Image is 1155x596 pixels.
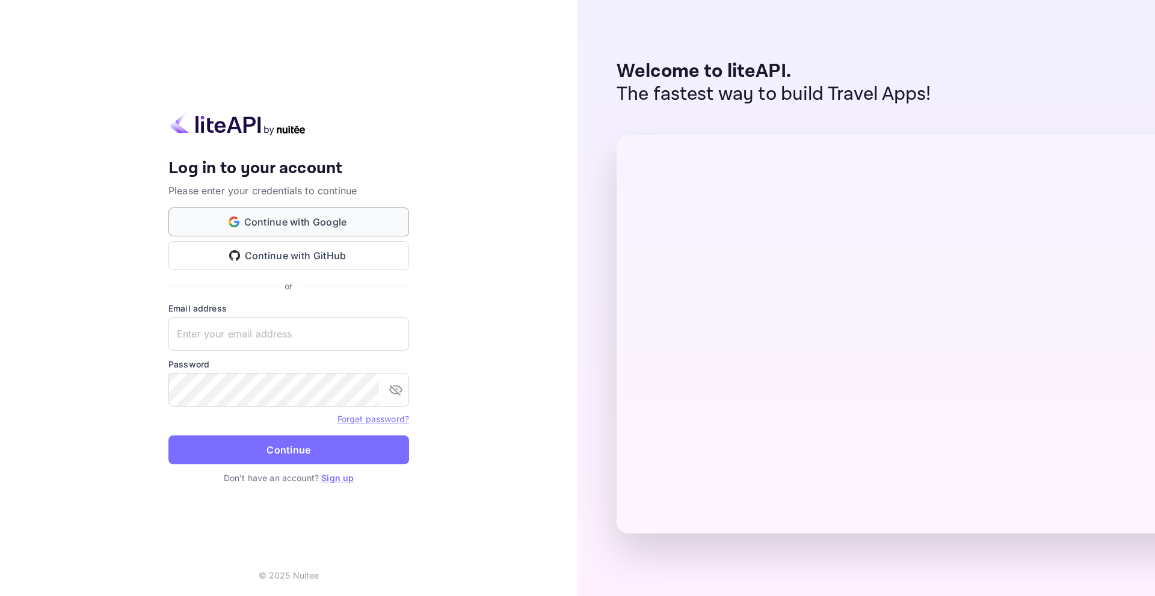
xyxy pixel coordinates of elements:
[384,378,408,402] button: toggle password visibility
[168,112,307,135] img: liteapi
[617,83,931,106] p: The fastest way to build Travel Apps!
[168,241,409,270] button: Continue with GitHub
[285,280,292,292] p: or
[168,472,409,484] p: Don't have an account?
[168,317,409,351] input: Enter your email address
[168,183,409,198] p: Please enter your credentials to continue
[617,60,931,83] p: Welcome to liteAPI.
[337,414,409,424] a: Forget password?
[168,435,409,464] button: Continue
[168,158,409,179] h4: Log in to your account
[168,207,409,236] button: Continue with Google
[259,569,319,582] p: © 2025 Nuitee
[168,302,409,315] label: Email address
[321,473,354,483] a: Sign up
[168,358,409,370] label: Password
[337,413,409,425] a: Forget password?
